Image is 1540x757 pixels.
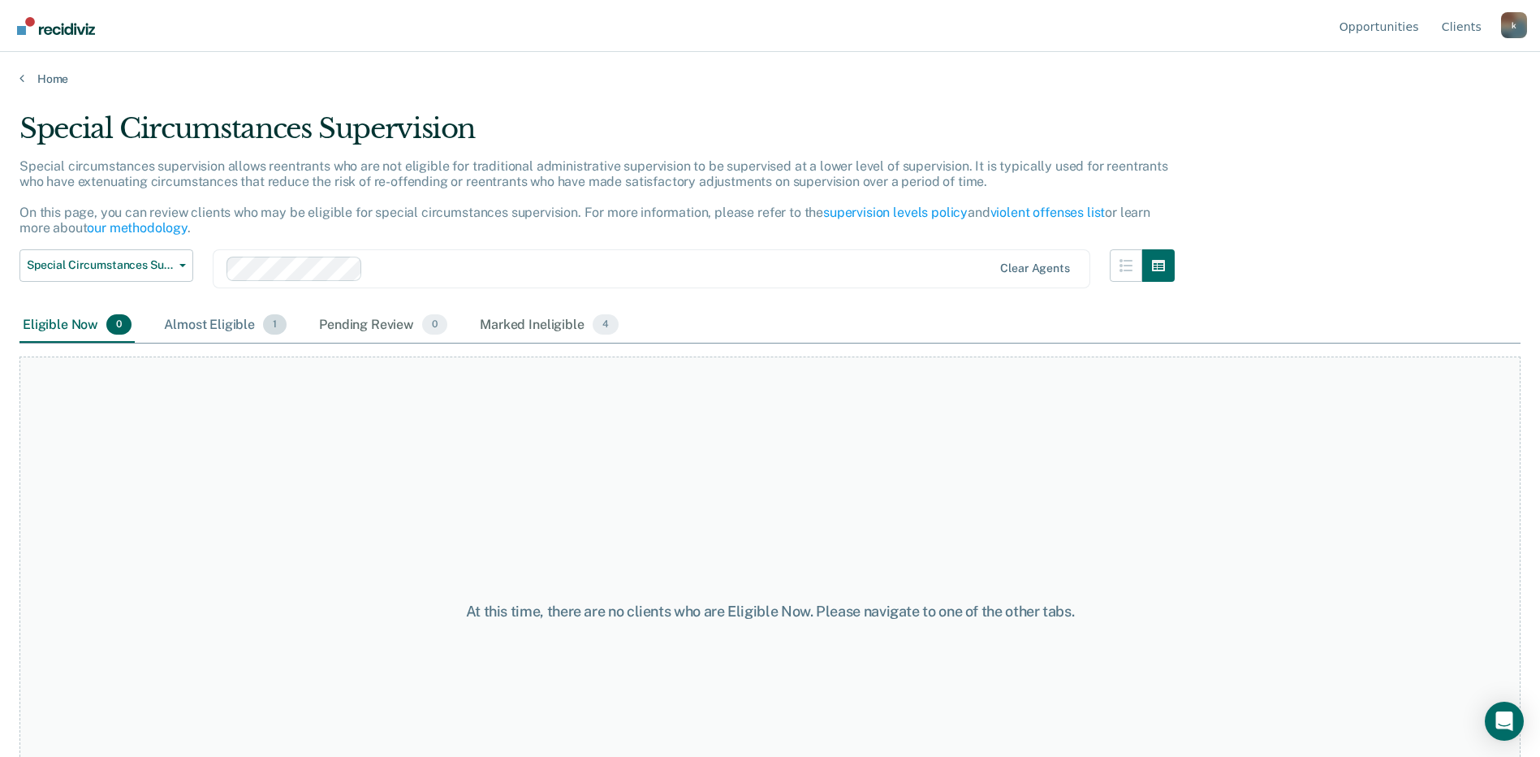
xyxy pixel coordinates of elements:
div: Open Intercom Messenger [1485,702,1524,741]
span: 0 [422,314,447,335]
div: Pending Review0 [316,308,451,344]
a: supervision levels policy [823,205,968,220]
button: Special Circumstances Supervision [19,249,193,282]
span: 1 [263,314,287,335]
span: 4 [593,314,619,335]
div: Clear agents [1000,262,1069,275]
div: Eligible Now0 [19,308,135,344]
div: Special Circumstances Supervision [19,112,1175,158]
div: Marked Ineligible4 [477,308,622,344]
span: 0 [106,314,132,335]
div: k [1501,12,1527,38]
a: our methodology [87,220,188,236]
a: violent offenses list [990,205,1106,220]
img: Recidiviz [17,17,95,35]
p: Special circumstances supervision allows reentrants who are not eligible for traditional administ... [19,158,1168,236]
span: Special Circumstances Supervision [27,258,173,272]
div: At this time, there are no clients who are Eligible Now. Please navigate to one of the other tabs. [395,603,1145,621]
button: Profile dropdown button [1501,12,1527,38]
a: Home [19,71,1521,86]
div: Almost Eligible1 [161,308,290,344]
